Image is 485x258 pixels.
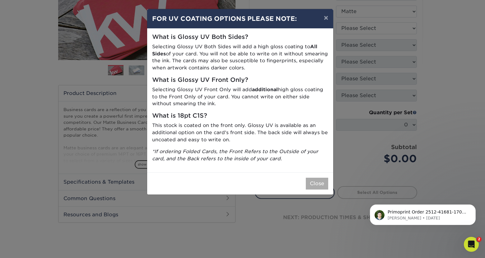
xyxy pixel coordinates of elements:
p: Selecting Glossy UV Front Only will add high gloss coating to the Front Only of your card. You ca... [152,86,328,107]
strong: additional [252,87,278,92]
p: Selecting Glossy UV Both Sides will add a high gloss coating to of your card. You will not be abl... [152,43,328,72]
span: 2 [477,237,482,242]
img: Profile image for Matthew [14,45,24,55]
strong: All Sides [152,44,317,57]
div: message notification from Matthew, 35w ago. Primoprint Order 2512-41681-17078 Hello! Thank you fo... [9,39,115,60]
h5: What is Glossy UV Front Only? [152,77,328,84]
p: This stock is coated on the front only. Glossy UV is available as an additional option on the car... [152,122,328,143]
button: Close [306,178,328,190]
iframe: Intercom live chat [464,237,479,252]
h5: What is 18pt C1S? [152,112,328,120]
h5: What is Glossy UV Both Sides? [152,34,328,41]
i: *If ordering Folded Cards, the Front Refers to the Outside of your card, and the Back refers to t... [152,148,318,162]
button: × [319,9,333,26]
p: Message from Matthew, sent 35w ago [27,50,107,56]
h4: FOR UV COATING OPTIONS PLEASE NOTE: [152,14,328,23]
p: Primoprint Order 2512-41681-17078 Hello! Thank you for placing your print order with us. For your... [27,44,107,50]
iframe: Intercom notifications message [361,165,485,235]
